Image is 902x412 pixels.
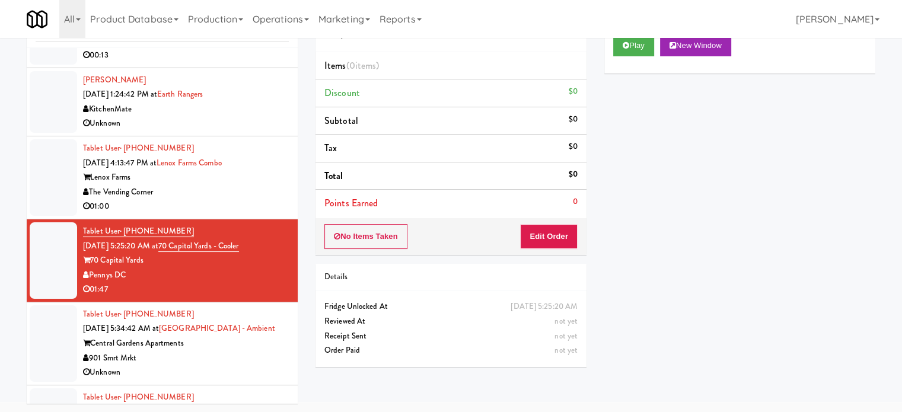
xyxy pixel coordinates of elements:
[83,308,194,320] a: Tablet User· [PHONE_NUMBER]
[27,219,298,302] li: Tablet User· [PHONE_NUMBER][DATE] 5:25:20 AM at70 Capitol Yards - Cooler70 Capital YardsPennys DC...
[324,270,578,285] div: Details
[324,30,578,39] h5: Pennys DC
[120,308,194,320] span: · [PHONE_NUMBER]
[554,344,578,356] span: not yet
[324,329,578,344] div: Receipt Sent
[660,35,731,56] button: New Window
[346,59,380,72] span: (0 )
[83,88,157,100] span: [DATE] 1:24:42 PM at
[324,86,360,100] span: Discount
[83,322,159,334] span: [DATE] 5:34:42 AM at
[355,59,377,72] ng-pluralize: items
[554,315,578,327] span: not yet
[324,343,578,358] div: Order Paid
[83,240,158,251] span: [DATE] 5:25:20 AM at
[324,114,358,127] span: Subtotal
[83,365,289,380] div: Unknown
[324,141,337,155] span: Tax
[83,336,289,351] div: Central Gardens Apartments
[120,142,194,154] span: · [PHONE_NUMBER]
[159,322,275,334] a: [GEOGRAPHIC_DATA] - Ambient
[554,330,578,341] span: not yet
[157,88,203,100] a: Earth Rangers
[324,169,343,183] span: Total
[83,170,289,185] div: Lenox Farms
[120,391,194,403] span: · [PHONE_NUMBER]
[83,74,146,85] a: [PERSON_NAME]
[27,9,47,30] img: Micromart
[324,299,578,314] div: Fridge Unlocked At
[83,102,289,117] div: KitchenMate
[613,35,654,56] button: Play
[158,240,239,252] a: 70 Capitol Yards - Cooler
[83,142,194,154] a: Tablet User· [PHONE_NUMBER]
[83,225,194,237] a: Tablet User· [PHONE_NUMBER]
[569,84,578,99] div: $0
[27,302,298,385] li: Tablet User· [PHONE_NUMBER][DATE] 5:34:42 AM at[GEOGRAPHIC_DATA] - AmbientCentral Gardens Apartme...
[157,157,222,168] a: Lenox Farms Combo
[83,116,289,131] div: Unknown
[573,194,578,209] div: 0
[83,282,289,297] div: 01:47
[324,196,378,210] span: Points Earned
[83,391,194,403] a: Tablet User· [PHONE_NUMBER]
[83,268,289,283] div: Pennys DC
[120,225,194,237] span: · [PHONE_NUMBER]
[520,224,578,249] button: Edit Order
[83,48,289,63] div: 00:13
[511,299,578,314] div: [DATE] 5:25:20 AM
[569,139,578,154] div: $0
[83,185,289,200] div: The Vending Corner
[569,167,578,182] div: $0
[27,136,298,219] li: Tablet User· [PHONE_NUMBER][DATE] 4:13:47 PM atLenox Farms ComboLenox FarmsThe Vending Corner01:00
[324,224,407,249] button: No Items Taken
[324,314,578,329] div: Reviewed At
[83,199,289,214] div: 01:00
[83,351,289,366] div: 901 Smrt Mrkt
[83,253,289,268] div: 70 Capital Yards
[27,68,298,136] li: [PERSON_NAME][DATE] 1:24:42 PM atEarth RangersKitchenMateUnknown
[569,112,578,127] div: $0
[324,59,379,72] span: Items
[83,157,157,168] span: [DATE] 4:13:47 PM at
